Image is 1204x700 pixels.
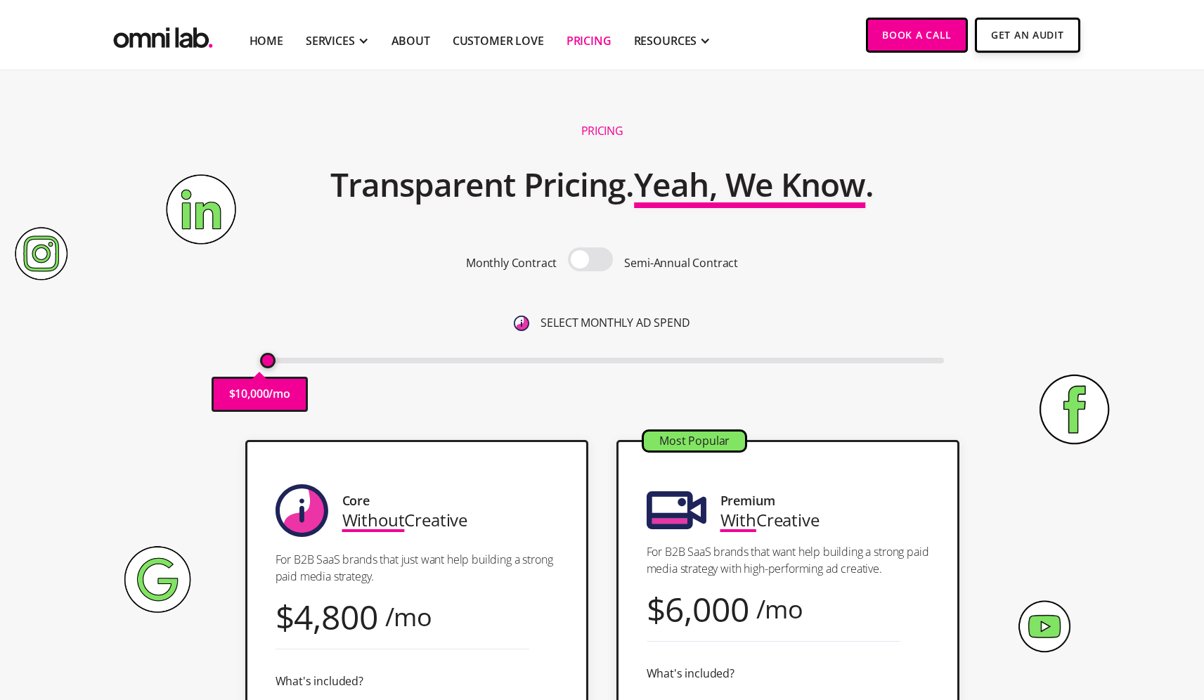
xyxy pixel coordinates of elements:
[342,508,405,531] span: Without
[294,607,377,626] div: 4,800
[342,491,370,510] div: Core
[634,162,865,206] span: Yeah, We Know
[951,537,1204,700] iframe: Chat Widget
[581,124,623,138] h1: Pricing
[276,551,558,585] p: For B2B SaaS brands that just want help building a strong paid media strategy.
[250,32,283,49] a: Home
[756,599,804,618] div: /mo
[866,18,968,53] a: Book a Call
[720,491,775,510] div: Premium
[975,18,1080,53] a: Get An Audit
[229,384,235,403] p: $
[342,510,468,529] div: Creative
[306,32,355,49] div: SERVICES
[720,508,756,531] span: With
[466,254,557,273] p: Monthly Contract
[647,599,666,618] div: $
[540,313,690,332] p: SELECT MONTHLY AD SPEND
[647,543,929,577] p: For B2B SaaS brands that want help building a strong paid media strategy with high-performing ad ...
[268,384,290,403] p: /mo
[235,384,268,403] p: 10,000
[391,32,430,49] a: About
[720,510,820,529] div: Creative
[624,254,738,273] p: Semi-Annual Contract
[453,32,544,49] a: Customer Love
[644,432,745,451] div: Most Popular
[567,32,611,49] a: Pricing
[385,607,433,626] div: /mo
[110,18,216,52] img: Omni Lab: B2B SaaS Demand Generation Agency
[330,157,874,213] h2: Transparent Pricing. .
[647,664,734,683] div: What's included?
[634,32,697,49] div: RESOURCES
[276,672,363,691] div: What's included?
[110,18,216,52] a: home
[514,316,529,331] img: 6410812402e99d19b372aa32_omni-nav-info.svg
[665,599,749,618] div: 6,000
[276,607,294,626] div: $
